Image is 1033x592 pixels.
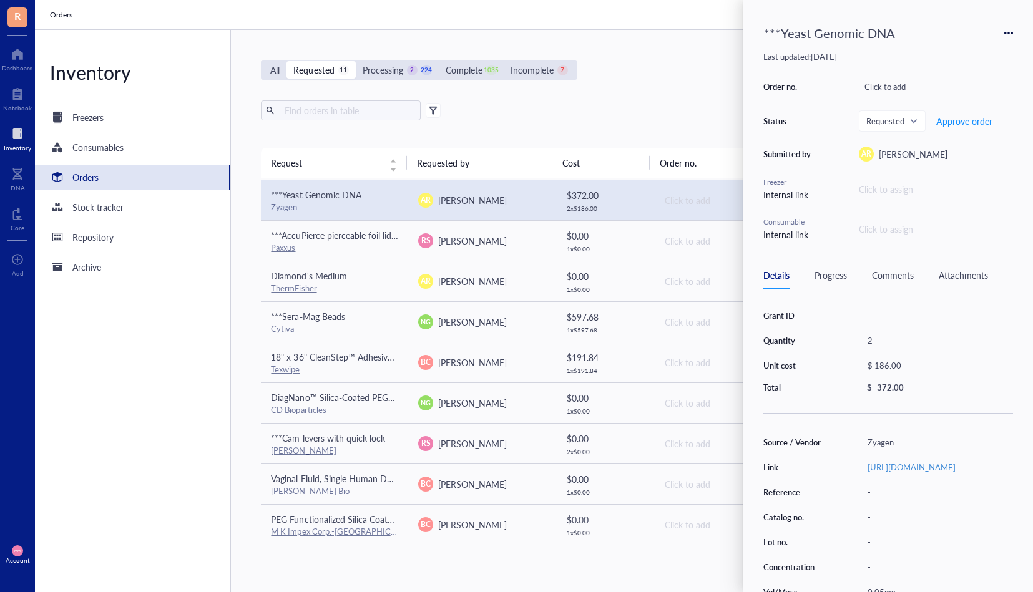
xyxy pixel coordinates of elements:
a: [PERSON_NAME] [271,444,336,456]
div: segmented control [261,60,577,80]
span: MM [14,549,20,553]
div: 1 x $ 597.68 [567,326,644,334]
div: Repository [72,230,114,244]
td: Click to add [654,301,801,342]
div: Click to add [859,78,1013,95]
div: Consumable [763,216,813,228]
span: BC [421,357,431,368]
div: Incomplete [511,63,554,77]
span: Request [271,156,381,170]
span: DiagNano™ Silica-Coated PEGylated Gold Nanorods, 10 nm, Absorption Max 850 nm, 10 nm Silica Shell [271,391,672,404]
a: Texwipe [271,363,300,375]
div: Inventory [4,144,31,152]
div: Click to add [665,315,791,329]
div: Click to add [665,437,791,450]
div: $ 0.00 [567,269,644,283]
div: Complete [446,63,482,77]
div: Total [763,382,827,393]
td: Click to add [654,504,801,545]
a: ThermFisher [271,282,316,294]
div: Add [12,269,24,277]
div: Comments [872,268,914,282]
div: Freezer [763,177,813,188]
div: All [270,63,280,77]
div: Lot no. [763,536,827,548]
div: Catalog no. [763,512,827,523]
span: Requested [866,115,916,127]
div: - [862,533,1013,551]
th: Order no. [650,148,795,178]
div: Stock tracker [72,200,124,214]
th: Cost [552,148,650,178]
div: - [862,508,1013,526]
div: Inventory [35,60,230,85]
span: Vaginal Fluid, Single Human Donor, [MEDICAL_DATA] [271,472,477,485]
div: 2 [862,332,1013,349]
div: Dashboard [2,64,33,72]
div: Source / Vendor [763,437,827,448]
div: Core [11,224,24,231]
div: Attachments [939,268,988,282]
a: Freezers [35,105,230,130]
a: Paxxus [271,241,295,253]
span: [PERSON_NAME] [438,316,507,328]
span: RS [421,438,431,449]
div: Click to add [665,396,791,410]
div: Archive [72,260,101,274]
span: BC [421,478,431,490]
div: 7 [557,65,568,75]
div: - [862,307,1013,324]
div: Freezers [72,110,104,124]
span: NG [421,317,431,327]
div: Status [763,115,813,127]
div: Quantity [763,335,827,346]
th: Request [261,148,406,178]
div: Click to add [665,477,791,491]
div: Last updated: [DATE] [763,51,1013,62]
div: Requested [293,63,334,77]
span: 18" x 36" CleanStep™ Adhesive Mat, Blue AMA183681B [271,351,489,363]
div: Click to add [665,274,791,288]
div: Notebook [3,104,32,112]
span: [PERSON_NAME] [438,235,507,247]
span: [PERSON_NAME] [438,437,507,450]
div: Account [6,556,30,564]
a: Repository [35,225,230,250]
div: Click to assign [859,222,913,236]
a: Orders [35,165,230,190]
div: $ [867,382,872,393]
a: [URL][DOMAIN_NAME] [868,461,956,473]
div: $ 0.00 [567,513,644,526]
div: 1 x $ 0.00 [567,488,644,496]
div: DNA [11,184,25,192]
td: Click to add [654,180,801,220]
span: [PERSON_NAME] [438,478,507,490]
div: ***Yeast Genomic DNA [758,20,901,46]
div: Zyagen [862,434,1013,451]
div: Click to add [665,234,791,248]
span: BC [421,519,431,530]
div: Details [763,268,790,282]
span: R [14,8,21,24]
span: ***Cam levers with quick lock [271,432,384,444]
span: [PERSON_NAME] [879,148,947,160]
div: Processing [363,63,403,77]
td: Click to add [654,342,801,382]
div: - [862,558,1013,576]
th: Requested by [407,148,552,178]
div: Click to add [665,518,791,531]
div: 1 x $ 0.00 [567,245,644,253]
div: 2 x $ 0.00 [567,448,644,455]
div: 1 x $ 191.84 [567,367,644,374]
a: CD Bioparticles [271,404,326,415]
a: Stock tracker [35,195,230,220]
div: Reference [763,487,827,498]
td: Click to add [654,423,801,463]
span: [PERSON_NAME] [438,356,507,369]
div: 11 [338,65,349,75]
a: Core [11,204,24,231]
span: AR [421,195,431,206]
div: $ 0.00 [567,229,644,243]
div: 2 x $ 186.00 [567,205,644,212]
a: Zyagen [271,201,297,213]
